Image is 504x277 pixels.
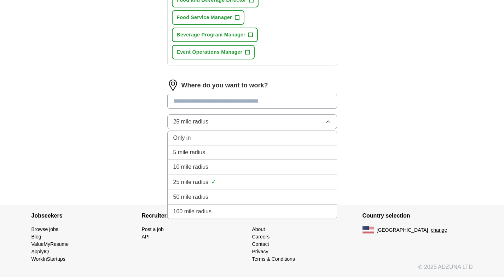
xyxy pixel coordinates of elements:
[31,226,58,232] a: Browse jobs
[173,134,191,142] span: Only in
[173,148,205,157] span: 5 mile radius
[363,226,374,234] img: US flag
[142,226,164,232] a: Post a job
[31,249,49,254] a: ApplyIQ
[173,207,212,216] span: 100 mile radius
[31,234,41,240] a: Blog
[142,234,150,240] a: API
[173,163,209,171] span: 10 mile radius
[173,193,209,201] span: 50 mile radius
[167,80,179,91] img: location.png
[252,226,265,232] a: About
[181,81,268,90] label: Where do you want to work?
[252,256,295,262] a: Terms & Conditions
[252,241,269,247] a: Contact
[363,206,473,226] h4: Country selection
[252,234,270,240] a: Careers
[377,226,428,234] span: [GEOGRAPHIC_DATA]
[431,226,447,234] button: change
[26,263,479,277] div: © 2025 ADZUNA LTD
[173,178,209,186] span: 25 mile radius
[172,45,255,59] button: Event Operations Manager
[177,14,232,21] span: Food Service Manager
[172,28,258,42] button: Beverage Program Manager
[211,177,216,187] span: ✓
[252,249,268,254] a: Privacy
[167,114,337,129] button: 25 mile radius
[177,48,243,56] span: Event Operations Manager
[172,10,244,25] button: Food Service Manager
[31,241,69,247] a: ValueMyResume
[177,31,245,39] span: Beverage Program Manager
[173,117,209,126] span: 25 mile radius
[31,256,65,262] a: WorkInStartups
